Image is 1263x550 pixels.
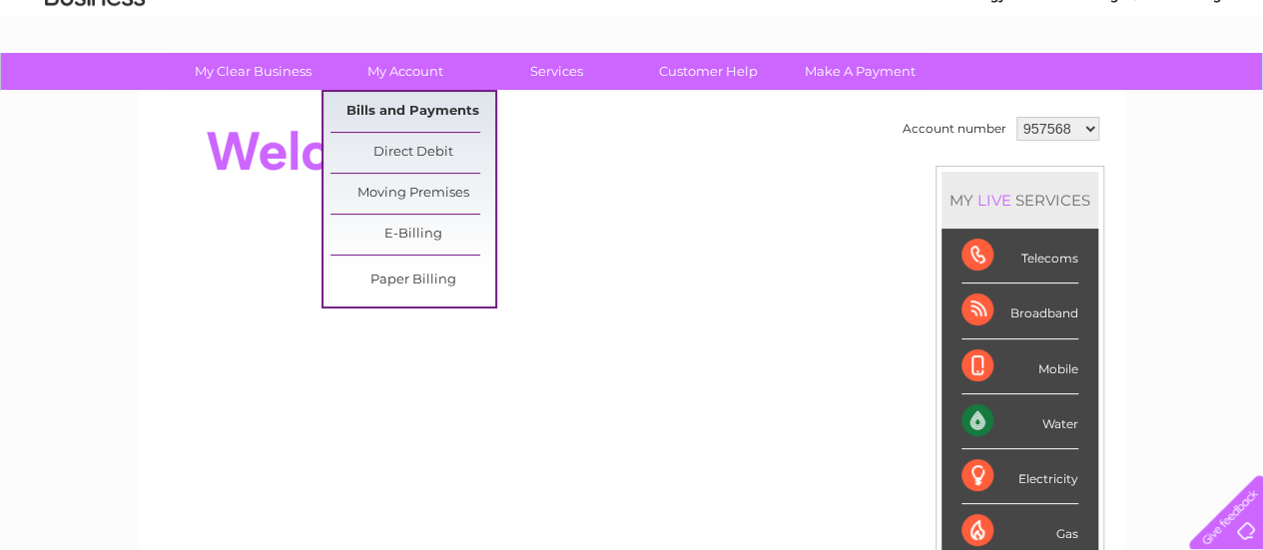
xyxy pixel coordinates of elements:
[330,133,495,173] a: Direct Debit
[330,174,495,214] a: Moving Premises
[898,112,1011,146] td: Account number
[1017,85,1077,100] a: Telecoms
[171,53,335,90] a: My Clear Business
[961,85,1005,100] a: Energy
[1130,85,1179,100] a: Contact
[961,229,1078,283] div: Telecoms
[330,215,495,255] a: E-Billing
[330,261,495,300] a: Paper Billing
[330,92,495,132] a: Bills and Payments
[778,53,943,90] a: Make A Payment
[1089,85,1118,100] a: Blog
[474,53,639,90] a: Services
[912,85,949,100] a: Water
[961,394,1078,449] div: Water
[961,339,1078,394] div: Mobile
[961,283,1078,338] div: Broadband
[626,53,791,90] a: Customer Help
[887,10,1024,35] a: 0333 014 3131
[973,191,1015,210] div: LIVE
[322,53,487,90] a: My Account
[161,11,1104,97] div: Clear Business is a trading name of Verastar Limited (registered in [GEOGRAPHIC_DATA] No. 3667643...
[961,449,1078,504] div: Electricity
[44,52,146,113] img: logo.png
[942,172,1098,229] div: MY SERVICES
[1197,85,1244,100] a: Log out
